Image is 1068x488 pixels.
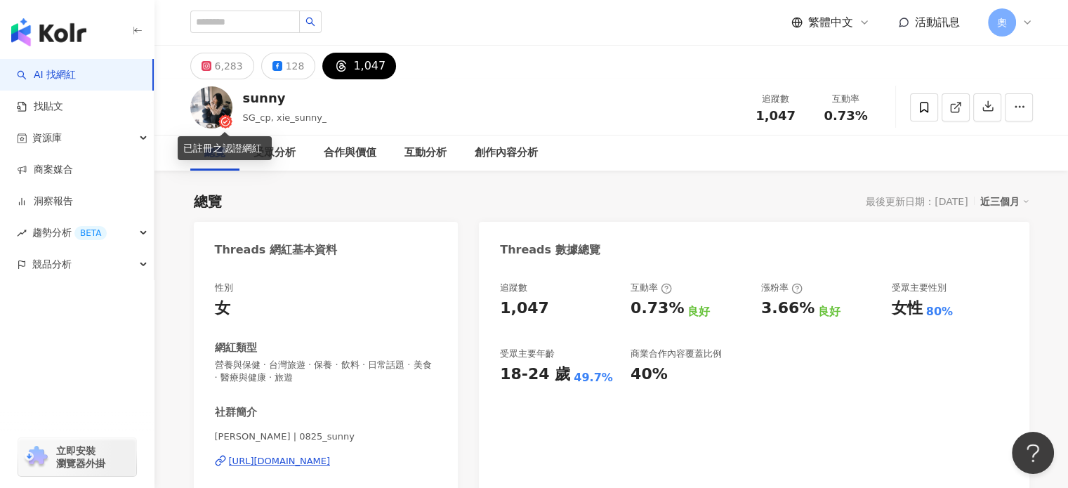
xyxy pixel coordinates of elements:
div: 1,047 [353,56,385,76]
span: 繁體中文 [808,15,853,30]
div: 創作內容分析 [475,145,538,161]
span: 1,047 [756,108,796,123]
div: 受眾主要性別 [892,282,947,294]
div: 40% [631,364,668,385]
div: 女性 [892,298,923,319]
button: 6,283 [190,53,254,79]
div: 互動率 [631,282,672,294]
a: [URL][DOMAIN_NAME] [215,455,437,468]
div: BETA [74,226,107,240]
span: 奧 [997,15,1007,30]
a: chrome extension立即安裝 瀏覽器外掛 [18,438,136,476]
a: 找貼文 [17,100,63,114]
div: [URL][DOMAIN_NAME] [229,455,331,468]
span: SG_cp, xie_sunny_ [243,112,327,123]
div: 女 [215,298,230,319]
div: 最後更新日期：[DATE] [866,196,968,207]
div: Threads 數據總覽 [500,242,600,258]
span: [PERSON_NAME] | 0825_sunny [215,430,437,443]
div: Threads 網紅基本資料 [215,242,337,258]
span: 競品分析 [32,249,72,280]
div: 互動分析 [404,145,447,161]
div: 49.7% [574,370,613,385]
span: 營養與保健 · 台灣旅遊 · 保養 · 飲料 · 日常話題 · 美食 · 醫療與健康 · 旅遊 [215,359,437,384]
div: sunny [243,89,327,107]
div: 受眾分析 [253,145,296,161]
div: 1,047 [500,298,549,319]
div: 3.66% [761,298,815,319]
div: 社群簡介 [215,405,257,420]
a: searchAI 找網紅 [17,68,76,82]
div: 已註冊之認證網紅 [178,136,272,160]
div: 追蹤數 [500,282,527,294]
div: 128 [286,56,305,76]
div: 追蹤數 [749,92,803,106]
div: 網紅類型 [215,341,257,355]
iframe: Help Scout Beacon - Open [1012,432,1054,474]
div: 良好 [687,304,710,319]
span: 立即安裝 瀏覽器外掛 [56,444,105,470]
button: 128 [261,53,316,79]
span: 0.73% [824,109,867,123]
a: 商案媒合 [17,163,73,177]
img: KOL Avatar [190,86,232,128]
button: 1,047 [322,53,396,79]
div: 商業合作內容覆蓋比例 [631,348,722,360]
div: 性別 [215,282,233,294]
img: chrome extension [22,446,50,468]
img: logo [11,18,86,46]
div: 18-24 歲 [500,364,570,385]
span: 活動訊息 [915,15,960,29]
div: 互動率 [819,92,873,106]
div: 近三個月 [980,192,1029,211]
div: 受眾主要年齡 [500,348,555,360]
div: 漲粉率 [761,282,803,294]
div: 0.73% [631,298,684,319]
div: 80% [926,304,953,319]
div: 良好 [818,304,840,319]
span: search [305,17,315,27]
span: 趨勢分析 [32,217,107,249]
span: rise [17,228,27,238]
div: 6,283 [215,56,243,76]
span: 資源庫 [32,122,62,154]
div: 總覽 [194,192,222,211]
a: 洞察報告 [17,194,73,209]
div: 合作與價值 [324,145,376,161]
